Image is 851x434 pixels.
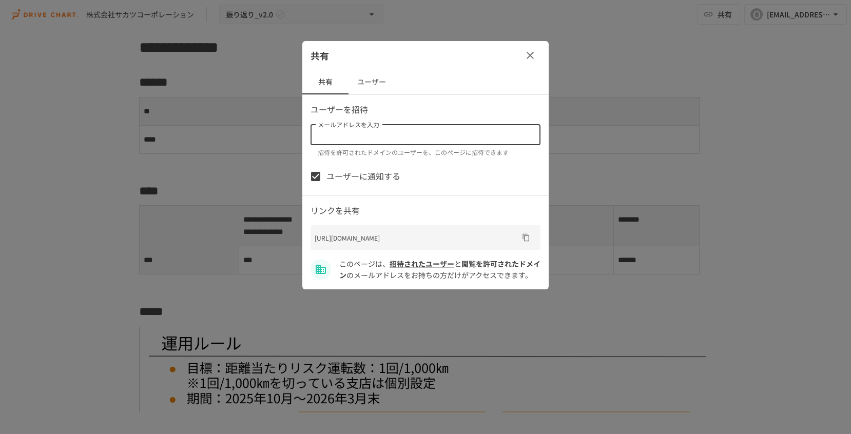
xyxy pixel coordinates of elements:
p: リンクを共有 [311,204,540,218]
span: ユーザーに通知する [326,170,400,183]
label: メールアドレスを入力 [318,120,379,129]
button: URLをコピー [518,229,534,246]
div: 共有 [302,41,549,70]
p: [URL][DOMAIN_NAME] [315,233,518,243]
p: 招待を許可されたドメインのユーザーを、このページに招待できます [318,147,533,157]
a: 招待されたユーザー [390,259,454,269]
p: ユーザーを招待 [311,103,540,116]
span: sakaz.co.jp [339,259,540,280]
p: このページは、 と のメールアドレスをお持ちの方だけがアクセスできます。 [339,258,540,281]
button: 共有 [302,70,349,94]
button: ユーザー [349,70,395,94]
